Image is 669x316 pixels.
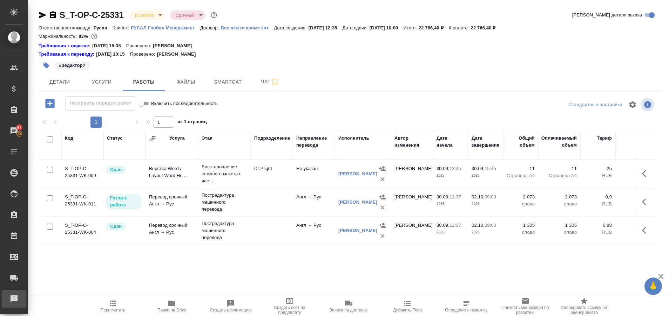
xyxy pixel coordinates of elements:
[110,223,122,230] p: Сдан
[253,77,287,86] span: Чат
[94,25,113,30] p: Русал
[584,222,612,229] p: 0,88
[83,296,142,316] button: Пересчитать
[43,78,76,86] span: Детали
[445,308,487,313] span: Определить тематику
[619,194,650,201] p: 1 865,7
[39,51,96,58] a: Требования к переводу:
[153,42,197,49] p: [PERSON_NAME]
[209,10,218,20] button: Доп статусы указывают на важность/срочность заказа
[542,165,577,172] p: 11
[584,201,612,208] p: RUB
[377,192,388,202] button: Назначить
[471,25,501,30] p: 22 766,40 ₽
[260,296,319,316] button: Создать счет на предоплату
[96,51,130,58] p: [DATE] 10:15
[647,279,659,294] span: 🙏
[572,12,642,19] span: [PERSON_NAME] детали заказа
[496,296,555,316] button: Призвать менеджера по развитию
[472,223,485,228] p: 02.10,
[500,305,550,315] span: Призвать менеджера по развитию
[107,135,123,142] div: Статус
[542,229,577,236] p: слово
[449,25,471,30] p: К оплате:
[202,135,212,142] div: Этап
[377,163,388,174] button: Назначить
[338,171,377,176] a: [PERSON_NAME]
[542,194,577,201] p: 2 073
[40,96,60,111] button: Добавить работу
[437,135,465,149] div: Дата начала
[403,25,418,30] p: Итого:
[584,165,612,172] p: 25
[541,135,577,149] div: Оплачиваемый объем
[450,223,461,228] p: 12:37
[619,165,650,172] p: 275
[619,172,650,179] p: RUB
[542,201,577,208] p: слово
[130,51,157,58] p: Проверено:
[507,135,535,149] div: Общий объем
[264,305,315,315] span: Создать счет на предоплату
[211,78,245,86] span: Smartcat
[146,190,198,215] td: Перевод срочный Англ → Рус
[39,42,92,49] div: Нажми, чтобы открыть папку с инструкцией
[251,162,293,186] td: DTPlight
[507,222,535,229] p: 1 305
[170,10,205,20] div: В работе
[472,135,500,149] div: Дата завершения
[472,166,485,171] p: 30.09,
[79,34,89,39] p: 83%
[472,172,500,179] p: 2025
[584,194,612,201] p: 0,9
[13,124,26,131] span: 97
[338,199,377,205] a: [PERSON_NAME]
[619,229,650,236] p: RUB
[437,166,450,171] p: 30.09,
[391,218,433,243] td: [PERSON_NAME]
[378,296,437,316] button: Добавить Todo
[394,135,430,149] div: Автор изменения
[127,78,161,86] span: Работы
[133,12,156,18] button: В работе
[555,296,614,316] button: Скопировать ссылку на оценку заказа
[131,25,200,30] p: РУСАЛ Глобал Менеджмент
[377,231,388,241] button: Удалить
[105,222,142,231] div: Менеджер проверил работу исполнителя, передает ее на следующий этап
[39,34,79,39] p: Маржинальность:
[619,201,650,208] p: RUB
[342,25,369,30] p: Дата сдачи:
[146,218,198,243] td: Перевод срочный Англ → Рус
[437,229,465,236] p: 2025
[370,25,404,30] p: [DATE] 10:00
[254,135,290,142] div: Подразделение
[293,162,335,186] td: Не указан
[126,42,153,49] p: Проверено:
[113,25,131,30] p: Клиент:
[202,220,247,241] p: Постредактура машинного перевода
[202,192,247,213] p: Постредактура машинного перевода
[437,223,450,228] p: 30.09,
[39,25,94,30] p: Ответственная команда:
[584,172,612,179] p: RUB
[485,166,496,171] p: 15:45
[142,296,201,316] button: Папка на Drive
[61,218,103,243] td: S_T-OP-C-25331-WK-004
[507,201,535,208] p: слово
[110,195,137,209] p: Готов к работе
[377,220,388,231] button: Назначить
[293,218,335,243] td: Англ → Рус
[472,194,485,199] p: 02.10,
[644,278,662,295] button: 🙏
[92,42,126,49] p: [DATE] 15:38
[485,223,496,228] p: 09:00
[437,201,465,208] p: 2025
[221,24,274,30] a: Все языки кроме кит
[2,122,26,140] a: 97
[377,174,388,184] button: Удалить
[65,135,73,142] div: Код
[472,201,500,208] p: 2025
[559,305,609,315] span: Скопировать ссылку на оценку заказа
[641,98,656,111] span: Посмотреть информацию
[638,165,655,182] button: Здесь прячутся важные кнопки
